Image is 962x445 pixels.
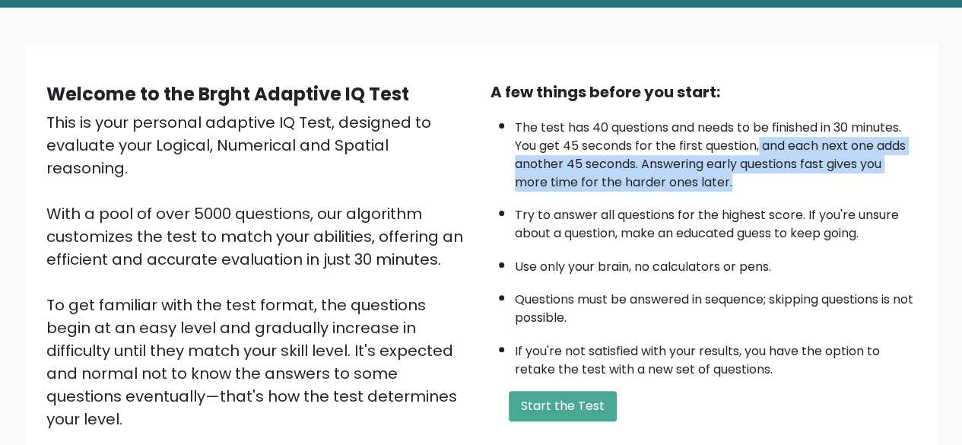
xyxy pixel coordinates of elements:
div: A few things before you start: [491,81,916,103]
b: Welcome to the Brght Adaptive IQ Test [46,81,409,106]
li: Use only your brain, no calculators or pens. [515,250,916,276]
li: Questions must be answered in sequence; skipping questions is not possible. [515,283,916,327]
li: If you're not satisfied with your results, you have the option to retake the test with a new set ... [515,335,916,379]
li: The test has 40 questions and needs to be finished in 30 minutes. You get 45 seconds for the firs... [515,111,916,192]
button: Start the Test [509,391,617,421]
li: Try to answer all questions for the highest score. If you're unsure about a question, make an edu... [515,199,916,243]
